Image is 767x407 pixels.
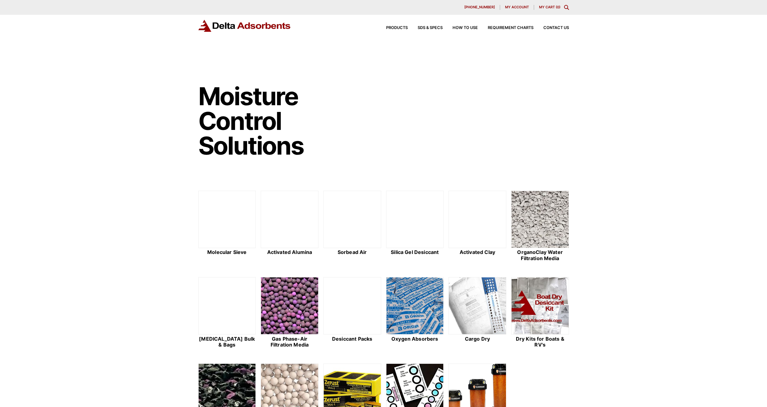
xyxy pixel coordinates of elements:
img: Delta Adsorbents [198,20,291,32]
h2: OrganoClay Water Filtration Media [511,249,569,261]
span: 0 [557,5,559,9]
a: Oxygen Absorbers [386,277,444,349]
h2: Activated Alumina [261,249,318,255]
div: Toggle Modal Content [564,5,569,10]
a: Products [376,26,408,30]
a: My account [500,5,534,10]
a: Desiccant Packs [323,277,381,349]
span: Contact Us [543,26,569,30]
a: Dry Kits for Boats & RV's [511,277,569,349]
img: Image [323,47,569,171]
span: [PHONE_NUMBER] [464,6,495,9]
a: Requirement Charts [478,26,533,30]
h2: Oxygen Absorbers [386,336,444,342]
a: Activated Clay [449,191,506,262]
a: Activated Alumina [261,191,318,262]
a: Contact Us [533,26,569,30]
span: Requirement Charts [488,26,533,30]
h2: Gas Phase-Air Filtration Media [261,336,318,348]
a: [MEDICAL_DATA] Bulk & Bags [198,277,256,349]
span: My account [505,6,529,9]
h2: Desiccant Packs [323,336,381,342]
span: Products [386,26,408,30]
h2: Silica Gel Desiccant [386,249,444,255]
a: Silica Gel Desiccant [386,191,444,262]
h2: Cargo Dry [449,336,506,342]
h2: Sorbead Air [323,249,381,255]
h1: Moisture Control Solutions [198,84,318,158]
a: SDS & SPECS [408,26,443,30]
span: SDS & SPECS [418,26,443,30]
a: [PHONE_NUMBER] [459,5,500,10]
a: Gas Phase-Air Filtration Media [261,277,318,349]
a: How to Use [443,26,478,30]
a: OrganoClay Water Filtration Media [511,191,569,262]
h2: Activated Clay [449,249,506,255]
h2: [MEDICAL_DATA] Bulk & Bags [198,336,256,348]
a: Cargo Dry [449,277,506,349]
a: Molecular Sieve [198,191,256,262]
h2: Dry Kits for Boats & RV's [511,336,569,348]
a: Sorbead Air [323,191,381,262]
span: How to Use [453,26,478,30]
h2: Molecular Sieve [198,249,256,255]
a: My Cart (0) [539,5,560,9]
